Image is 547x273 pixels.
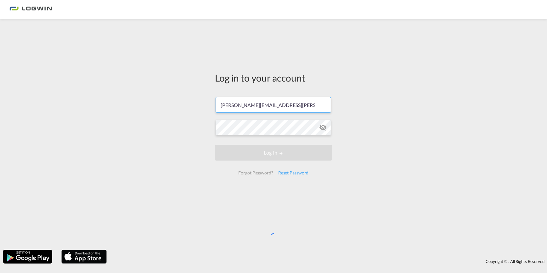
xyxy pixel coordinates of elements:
div: Copyright © . All Rights Reserved [110,256,547,267]
input: Enter email/phone number [216,97,331,113]
img: google.png [3,249,53,264]
div: Log in to your account [215,71,332,84]
img: 2761ae10d95411efa20a1f5e0282d2d7.png [9,3,52,17]
button: LOGIN [215,145,332,161]
div: Forgot Password? [236,167,275,179]
img: apple.png [61,249,107,264]
md-icon: icon-eye-off [319,124,327,131]
div: Reset Password [276,167,311,179]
